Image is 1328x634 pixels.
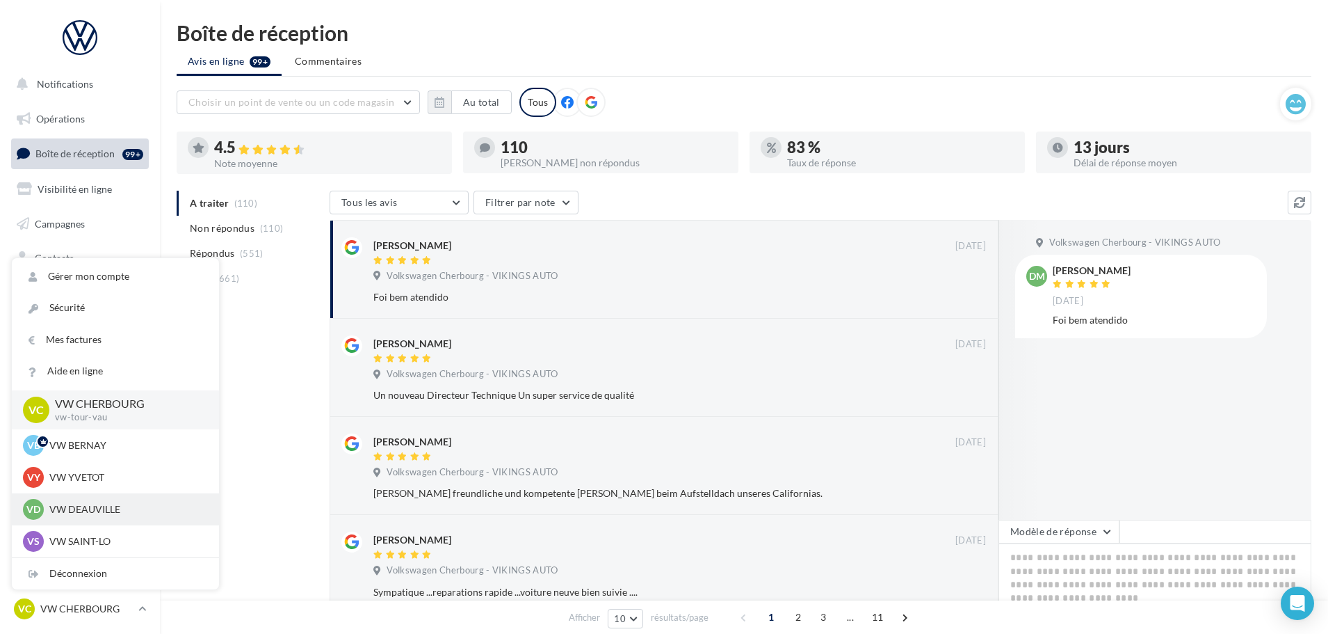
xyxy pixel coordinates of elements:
[787,158,1014,168] div: Taux de réponse
[27,470,40,484] span: VY
[1053,295,1083,308] span: [DATE]
[608,609,643,628] button: 10
[35,217,85,229] span: Campagnes
[12,261,219,292] a: Gérer mon compte
[295,54,362,68] span: Commentaires
[519,88,556,117] div: Tous
[387,564,558,577] span: Volkswagen Cherbourg - VIKINGS AUTO
[49,502,202,516] p: VW DEAUVILLE
[501,158,727,168] div: [PERSON_NAME] non répondus
[18,602,31,616] span: VC
[55,396,197,412] p: VW CHERBOURG
[177,90,420,114] button: Choisir un point de vente ou un code magasin
[12,356,219,387] a: Aide en ligne
[122,149,143,160] div: 99+
[8,70,146,99] button: Notifications
[651,611,708,624] span: résultats/page
[451,90,512,114] button: Au total
[760,606,782,628] span: 1
[8,175,152,204] a: Visibilité en ligne
[12,324,219,356] a: Mes factures
[49,470,202,484] p: VW YVETOT
[36,113,85,125] span: Opérations
[1029,269,1045,283] span: DM
[373,435,451,449] div: [PERSON_NAME]
[8,278,152,308] a: Médiathèque
[787,140,1014,155] div: 83 %
[501,140,727,155] div: 110
[55,411,197,424] p: vw-tour-vau
[373,337,451,351] div: [PERSON_NAME]
[190,246,235,260] span: Répondus
[177,22,1311,43] div: Boîte de réception
[27,438,40,452] span: VB
[214,140,441,156] div: 4.5
[812,606,834,628] span: 3
[955,338,986,351] span: [DATE]
[1053,313,1256,327] div: Foi bem atendido
[373,388,896,402] div: Un nouveau Directeur Technique Un super service de qualité
[35,252,74,264] span: Contacts
[8,394,152,435] a: Campagnes DataOnDemand
[216,273,240,284] span: (661)
[866,606,889,628] span: 11
[998,520,1119,544] button: Modèle de réponse
[8,347,152,388] a: PLV et print personnalisable
[49,438,202,452] p: VW BERNAY
[387,270,558,283] span: Volkswagen Cherbourg - VIKINGS AUTO
[387,466,558,479] span: Volkswagen Cherbourg - VIKINGS AUTO
[1281,587,1314,620] div: Open Intercom Messenger
[839,606,861,628] span: ...
[12,558,219,589] div: Déconnexion
[8,209,152,239] a: Campagnes
[1049,237,1220,249] span: Volkswagen Cherbourg - VIKINGS AUTO
[188,96,394,108] span: Choisir un point de vente ou un code magasin
[955,436,986,449] span: [DATE]
[35,148,115,159] span: Boîte de réception
[12,292,219,324] a: Sécurité
[11,596,149,622] a: VC VW CHERBOURG
[49,534,202,548] p: VW SAINT-LO
[29,402,44,418] span: VC
[387,368,558,381] span: Volkswagen Cherbourg - VIKINGS AUTO
[373,486,896,500] div: [PERSON_NAME] freundliche und kompetente [PERSON_NAME] beim Aufstelldach unseres Californias.
[8,313,152,342] a: Calendrier
[787,606,809,628] span: 2
[614,613,626,624] span: 10
[373,533,451,547] div: [PERSON_NAME]
[8,244,152,273] a: Contacts
[428,90,512,114] button: Au total
[373,290,896,304] div: Foi bem atendido
[260,223,284,234] span: (110)
[37,78,93,90] span: Notifications
[955,534,986,547] span: [DATE]
[26,502,40,516] span: VD
[473,191,578,214] button: Filtrer par note
[373,239,451,253] div: [PERSON_NAME]
[569,611,600,624] span: Afficher
[1053,266,1131,276] div: [PERSON_NAME]
[373,585,896,599] div: Sympatique ...reparations rapide ...voiture neuve bien suivie ....
[1074,158,1300,168] div: Délai de réponse moyen
[214,159,441,168] div: Note moyenne
[27,534,40,548] span: VS
[1074,140,1300,155] div: 13 jours
[8,104,152,134] a: Opérations
[8,138,152,168] a: Boîte de réception99+
[40,602,133,616] p: VW CHERBOURG
[190,221,254,235] span: Non répondus
[955,240,986,253] span: [DATE]
[240,248,264,259] span: (551)
[38,183,112,195] span: Visibilité en ligne
[330,191,469,214] button: Tous les avis
[341,196,398,208] span: Tous les avis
